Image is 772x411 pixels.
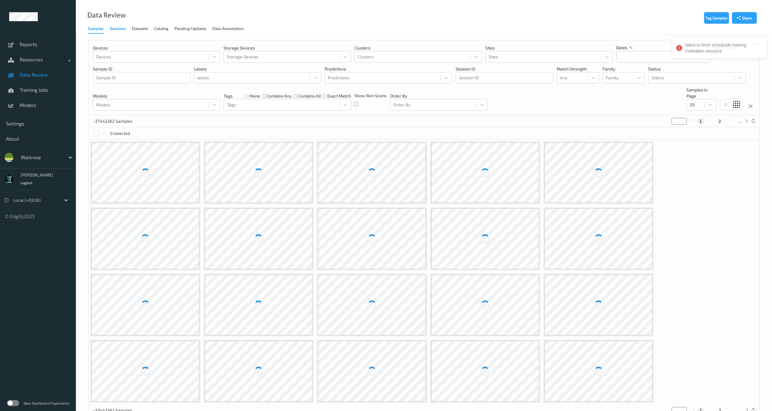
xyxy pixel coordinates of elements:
[298,93,321,99] label: contains all
[250,93,260,99] label: none
[212,26,244,33] div: Data Annotation
[174,25,212,33] a: Pending Updates
[456,66,553,72] p: Session ID
[93,93,220,99] p: Models
[390,93,488,99] p: Order By
[154,25,174,33] a: Catalog
[602,66,645,72] p: Family
[267,93,292,99] label: contains any
[110,130,130,136] p: 0 selected
[616,45,627,51] p: dates
[717,118,723,124] button: 2
[87,12,126,18] div: Data Review
[685,42,762,54] div: failed to fetch schedulde training, Forbidden resource
[704,12,729,24] button: Tag Samples
[93,66,190,72] p: Sample ID
[354,45,482,51] p: Clusters
[93,45,220,51] p: Devices
[736,118,743,124] button: ...
[224,45,351,51] p: Storage Devices
[648,66,746,72] p: Status
[212,25,250,33] a: Data Annotation
[132,26,148,33] div: Datasets
[93,118,138,124] p: ~37442362 Samples
[354,93,386,99] p: Show Non Scans
[194,66,321,72] p: labels
[327,93,351,99] label: exact match
[88,26,104,34] div: Samples
[110,26,126,33] div: Sessions
[154,26,168,33] div: Catalog
[88,25,110,34] a: Samples
[732,12,757,24] button: Share
[325,66,452,72] p: Predictions
[485,45,613,51] p: Sites
[174,26,206,33] div: Pending Updates
[698,118,704,124] button: 1
[110,25,132,33] a: Sessions
[686,87,716,99] p: Samples In Page
[132,25,154,33] a: Datasets
[224,93,233,99] p: Tags
[557,66,599,72] p: Match Strength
